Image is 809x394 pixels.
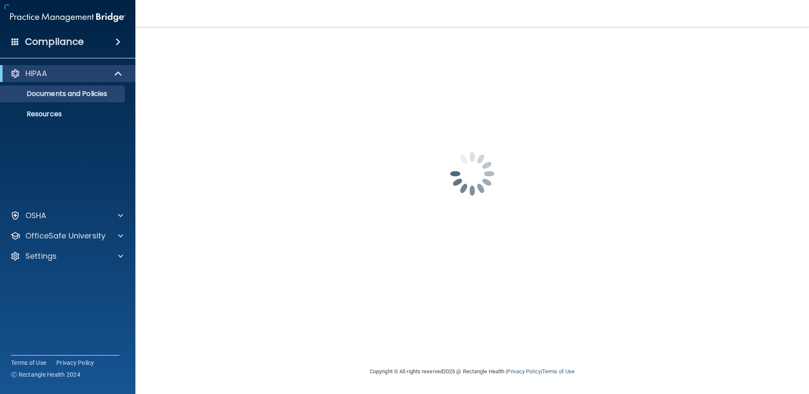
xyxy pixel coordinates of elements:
[6,110,121,118] p: Resources
[507,368,540,375] a: Privacy Policy
[318,358,627,385] div: Copyright © All rights reserved 2025 @ Rectangle Health | |
[10,211,123,221] a: OSHA
[25,211,47,221] p: OSHA
[10,231,123,241] a: OfficeSafe University
[11,358,46,367] a: Terms of Use
[430,131,515,216] img: spinner.e123f6fc.gif
[25,68,47,79] p: HIPAA
[10,68,123,79] a: HIPAA
[56,358,94,367] a: Privacy Policy
[11,370,80,379] span: Ⓒ Rectangle Health 2024
[10,251,123,261] a: Settings
[663,334,799,368] iframe: Drift Widget Chat Controller
[25,231,105,241] p: OfficeSafe University
[25,251,57,261] p: Settings
[10,9,125,26] img: PMB logo
[542,368,575,375] a: Terms of Use
[25,36,84,48] h4: Compliance
[6,90,121,98] p: Documents and Policies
